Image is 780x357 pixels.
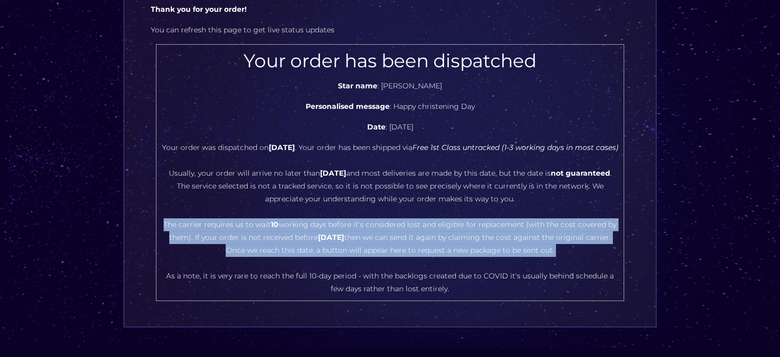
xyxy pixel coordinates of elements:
[151,24,629,36] p: You can refresh this page to get live status updates
[162,121,618,134] p: : [DATE]
[271,220,278,229] b: 10
[162,50,618,295] center: Your order was dispatched on . Your order has been shipped via Usually, your order will arrive no...
[318,233,344,242] b: [DATE]
[367,122,385,131] b: Date
[305,102,389,111] b: Personalised message
[162,50,618,72] h2: Your order has been dispatched
[319,168,346,178] b: [DATE]
[338,81,377,90] b: Star name
[162,100,618,113] p: : Happy christening Day
[151,5,247,14] b: Thank you for your order!
[550,168,610,178] b: not guaranteed
[412,143,618,152] i: Free 1st Class untracked (1-3 working days in most cases)
[162,80,618,92] p: : [PERSON_NAME]
[268,143,294,152] b: [DATE]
